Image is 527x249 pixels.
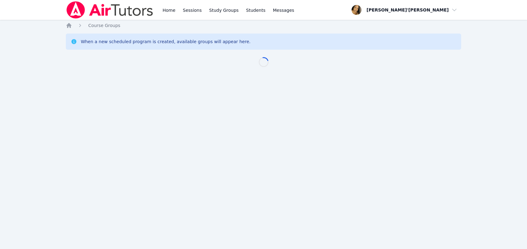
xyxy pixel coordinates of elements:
[88,22,120,29] a: Course Groups
[66,1,154,19] img: Air Tutors
[273,7,294,13] span: Messages
[81,38,251,45] div: When a new scheduled program is created, available groups will appear here.
[66,22,461,29] nav: Breadcrumb
[88,23,120,28] span: Course Groups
